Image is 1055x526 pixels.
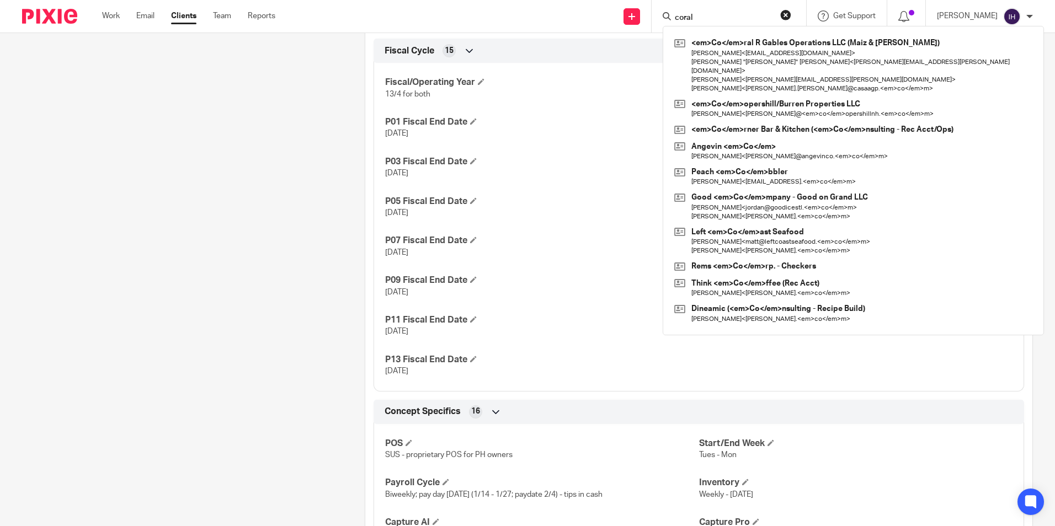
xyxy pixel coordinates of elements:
input: Search [674,13,773,23]
span: 13/4 for both [385,90,430,98]
a: Work [102,10,120,22]
span: Biweekly; pay day [DATE] (1/14 - 1/27; paydate 2/4) - tips in cash [385,491,603,498]
span: [DATE] [385,209,408,217]
h4: P09 Fiscal End Date [385,275,699,286]
span: [DATE] [385,169,408,177]
h4: POS [385,438,699,449]
a: Team [213,10,231,22]
img: Pixie [22,9,77,24]
span: [DATE] [385,249,408,256]
h4: Payroll Cycle [385,477,699,489]
span: [DATE] [385,328,408,335]
span: [DATE] [385,288,408,296]
span: Get Support [833,12,876,20]
span: Fiscal Cycle [385,45,434,57]
h4: Inventory [699,477,1013,489]
span: 15 [445,45,454,56]
h4: P13 Fiscal End Date [385,354,699,366]
h4: Fiscal/Operating Year [385,77,699,88]
h4: P11 Fiscal End Date [385,314,699,326]
span: [DATE] [385,367,408,375]
a: Reports [248,10,275,22]
h4: P01 Fiscal End Date [385,116,699,128]
button: Clear [780,9,791,20]
a: Email [136,10,154,22]
span: Tues - Mon [699,451,737,459]
h4: Start/End Week [699,438,1013,449]
p: [PERSON_NAME] [937,10,998,22]
a: Clients [171,10,196,22]
span: [DATE] [385,130,408,137]
span: Weekly - [DATE] [699,491,753,498]
img: svg%3E [1003,8,1021,25]
h4: P03 Fiscal End Date [385,156,699,168]
h4: P07 Fiscal End Date [385,235,699,246]
span: Concept Specifics [385,406,461,417]
span: SUS - proprietary POS for PH owners [385,451,513,459]
span: 16 [471,406,480,417]
h4: P05 Fiscal End Date [385,196,699,207]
